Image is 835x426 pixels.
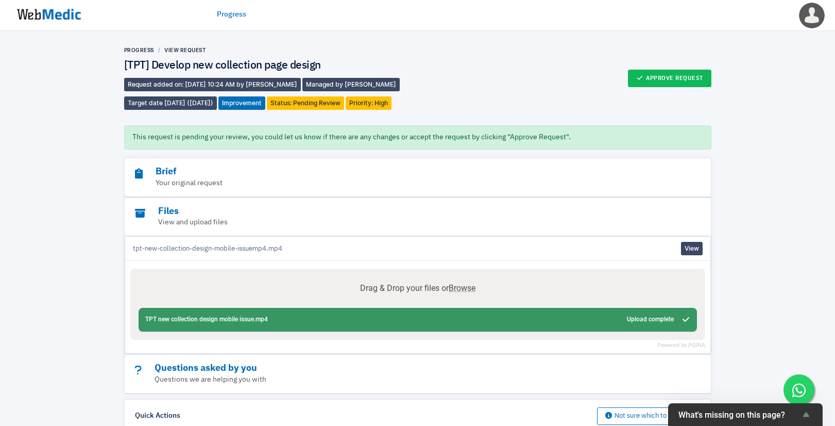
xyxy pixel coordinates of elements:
li: tpt-new-collection-design-mobile-issuemp4.mp4 [125,237,710,261]
label: Drag & Drop your files or [356,278,480,299]
a: View [681,242,703,255]
h3: Files [135,206,644,218]
h6: Quick Actions [135,412,180,421]
button: Not sure which to choose? [597,407,701,425]
a: Progress [124,47,154,53]
nav: breadcrumb [124,46,418,54]
span: What's missing on this page? [678,410,800,420]
span: Browse [449,283,475,293]
a: Powered by PQINA [657,343,705,348]
span: Priority: High [346,96,391,110]
h3: Questions asked by you [135,363,644,374]
div: This request is pending your review, you could let us know if there are any changes or accept the... [124,125,711,150]
p: Questions we are helping you with [135,374,644,385]
h3: Brief [135,166,644,178]
a: Progress [217,9,246,20]
a: View Request [164,47,206,53]
span: Managed by [PERSON_NAME] [302,78,400,91]
span: Target date [DATE] ([DATE]) [124,96,217,110]
h4: [TPT] Develop new collection page design [124,59,418,73]
p: Your original request [135,178,644,189]
button: Show survey - What's missing on this page? [678,408,812,421]
p: View and upload files [135,217,644,228]
button: Approve Request [628,70,711,87]
span: Improvement [218,96,265,110]
span: Status: Pending Review [267,96,344,110]
span: Request added on: [DATE] 10:24 AM by [PERSON_NAME] [124,78,301,91]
